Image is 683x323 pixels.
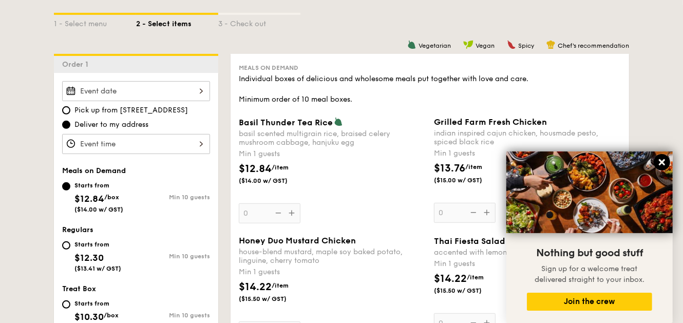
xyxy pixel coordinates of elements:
span: ($15.50 w/ GST) [434,287,504,295]
div: 2 - Select items [136,15,218,29]
span: /item [272,164,289,171]
span: /box [104,194,119,201]
img: icon-vegetarian.fe4039eb.svg [407,40,416,49]
span: /box [104,312,119,319]
span: Sign up for a welcome treat delivered straight to your inbox. [535,264,644,284]
div: Min 10 guests [136,253,210,260]
div: accented with lemongrass, kaffir lime leaf, red chilli [434,248,621,257]
div: Min 1 guests [239,267,426,277]
div: Starts from [74,299,121,308]
input: Starts from$12.30($13.41 w/ GST)Min 10 guests [62,241,70,250]
span: Basil Thunder Tea Rice [239,118,333,127]
span: Vegan [476,42,495,49]
span: $12.84 [74,193,104,204]
span: Chef's recommendation [558,42,629,49]
div: indian inspired cajun chicken, housmade pesto, spiced black rice [434,129,621,146]
span: Pick up from [STREET_ADDRESS] [74,105,188,116]
span: /item [272,282,289,289]
div: Min 10 guests [136,194,210,201]
span: ($15.50 w/ GST) [239,295,309,303]
input: Pick up from [STREET_ADDRESS] [62,106,70,115]
div: Starts from [74,240,121,249]
span: Honey Duo Mustard Chicken [239,236,356,245]
span: $14.22 [434,273,467,285]
span: $10.30 [74,311,104,322]
img: icon-vegan.f8ff3823.svg [463,40,473,49]
span: Deliver to my address [74,120,148,130]
span: $14.22 [239,281,272,293]
span: ($14.00 w/ GST) [74,206,123,213]
div: basil scented multigrain rice, braised celery mushroom cabbage, hanjuku egg [239,129,426,147]
input: Event time [62,134,210,154]
span: $12.84 [239,163,272,175]
img: icon-spicy.37a8142b.svg [507,40,516,49]
span: Nothing but good stuff [536,247,643,259]
img: icon-chef-hat.a58ddaea.svg [546,40,556,49]
span: Treat Box [62,284,96,293]
span: $12.30 [74,252,104,263]
span: /item [465,163,482,170]
div: Min 1 guests [239,149,426,159]
input: Event date [62,81,210,101]
div: Min 10 guests [136,312,210,319]
span: Vegetarian [419,42,451,49]
span: ($13.41 w/ GST) [74,265,121,272]
span: Meals on Demand [62,166,126,175]
div: 1 - Select menu [54,15,136,29]
span: $13.76 [434,162,465,175]
input: Starts from$10.30/box($11.23 w/ GST)Min 10 guests [62,300,70,309]
div: house-blend mustard, maple soy baked potato, linguine, cherry tomato [239,248,426,265]
button: Join the crew [527,293,652,311]
img: DSC07876-Edit02-Large.jpeg [506,151,673,233]
input: Starts from$12.84/box($14.00 w/ GST)Min 10 guests [62,182,70,191]
span: ($15.00 w/ GST) [434,176,504,184]
div: 3 - Check out [218,15,300,29]
span: /item [467,274,484,281]
span: Order 1 [62,60,92,69]
span: Thai Fiesta Salad [434,236,505,246]
div: Min 1 guests [434,259,621,269]
div: Min 1 guests [434,148,621,159]
input: Deliver to my address [62,121,70,129]
span: Regulars [62,225,93,234]
span: Spicy [518,42,534,49]
div: Starts from [74,181,123,189]
span: Meals on Demand [239,64,298,71]
span: Grilled Farm Fresh Chicken [434,117,547,127]
span: ($14.00 w/ GST) [239,177,309,185]
div: Individual boxes of delicious and wholesome meals put together with love and care. Minimum order ... [239,74,621,105]
img: icon-vegetarian.fe4039eb.svg [334,117,343,126]
button: Close [654,154,670,170]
